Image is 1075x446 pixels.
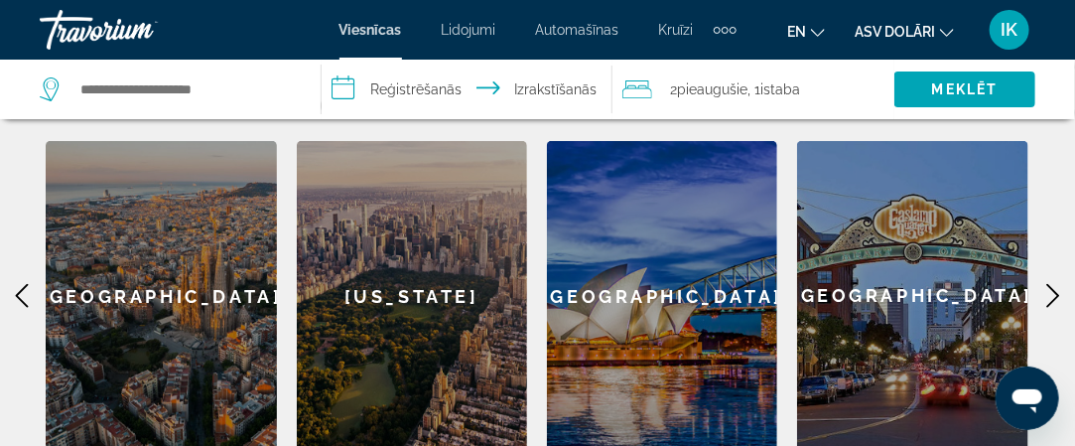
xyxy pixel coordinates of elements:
a: Lidojumi [442,22,496,38]
font: en [787,24,806,40]
iframe: Poga, lai palaistu ziņojuma maiņas logu [996,367,1059,430]
font: IK [1002,19,1018,40]
font: ASV dolāri [855,24,935,40]
a: Automašīnas [536,22,619,38]
button: Mainīt valūtu [855,17,954,46]
button: Ceļotāji: 2 pieaugušie, 0 bērni [612,60,894,119]
button: Izvēlieties ierašanās un izrakstīšanās datumu [322,60,613,119]
a: Kruīzi [659,22,694,38]
input: Meklēt viesnīcas galamērķi [78,74,291,104]
font: , 1 [747,81,760,97]
button: Lietotāja izvēlne [984,9,1035,51]
font: pieaugušie [677,81,747,97]
button: Mainīt valodu [787,17,825,46]
a: Viesnīcas [339,22,402,38]
button: Papildu navigācijas vienumi [714,14,737,46]
font: Meklēt [932,81,999,97]
button: Meklēt [894,72,1035,107]
font: istaba [760,81,800,97]
font: 2 [670,81,677,97]
a: Travorium [40,4,238,56]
